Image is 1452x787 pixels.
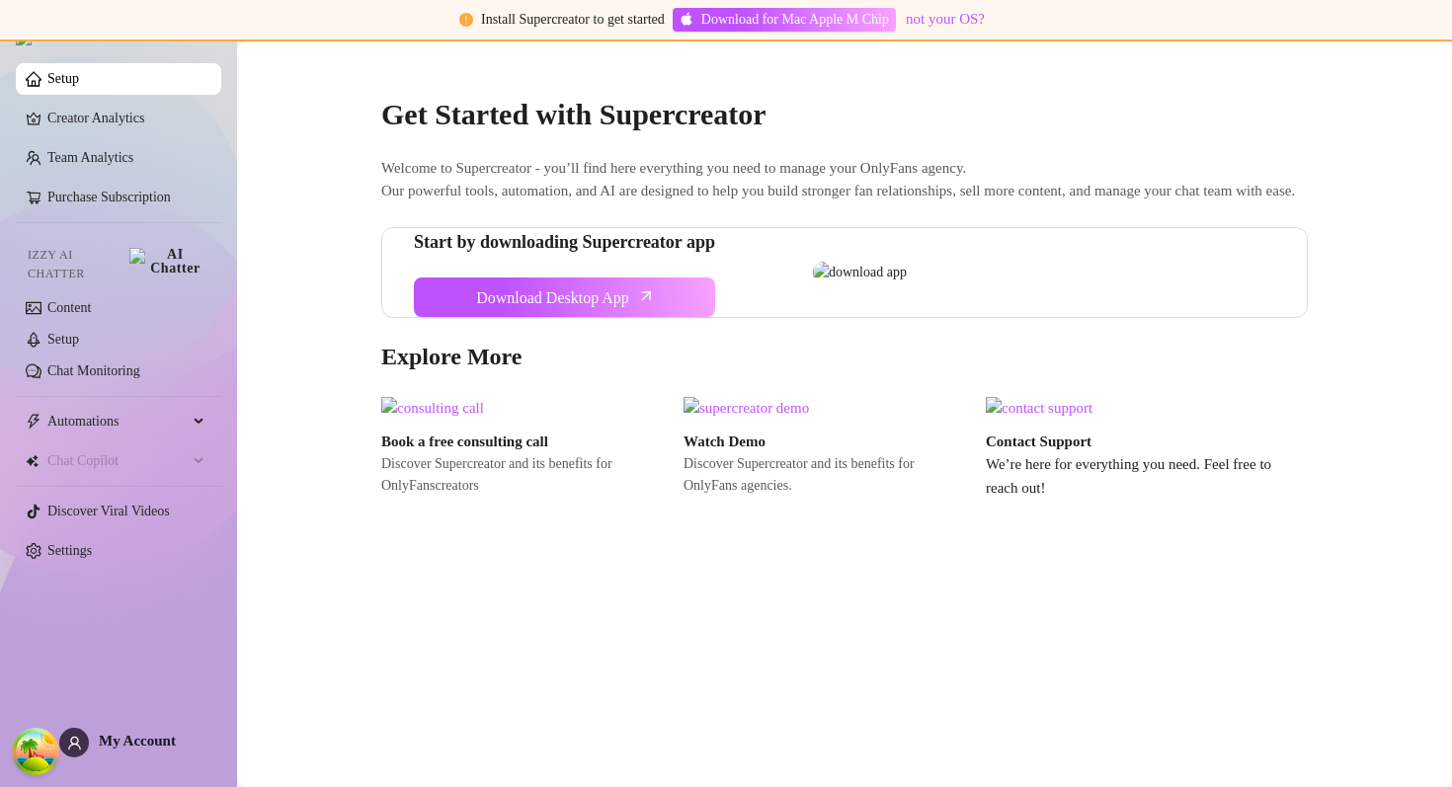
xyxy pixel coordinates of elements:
img: Chat Copilot [26,454,39,468]
span: Izzy AI Chatter [28,246,121,283]
a: Download for Mac Apple M Chip [673,8,896,32]
span: user [67,736,82,750]
button: Open Tanstack query devtools [16,732,55,771]
a: Book a free consulting callDiscover Supercreator and its benefits for OnlyFanscreators [381,397,668,500]
span: Discover Supercreator and its benefits for OnlyFans agencies. [684,453,970,497]
a: Download Desktop Apparrow-up [414,277,715,317]
strong: Book a free consulting call [381,433,548,449]
a: Content [47,300,91,315]
a: Setup [47,332,79,347]
a: not your OS? [906,11,985,27]
a: Team Analytics [47,150,133,165]
h2: Get Started with Supercreator [381,96,1308,133]
a: Watch DemoDiscover Supercreator and its benefits for OnlyFans agencies. [684,397,970,500]
span: Download for Mac Apple M Chip [701,9,889,31]
span: Automations [47,406,188,437]
strong: Contact Support [986,433,1091,449]
a: Creator Analytics [47,103,205,134]
img: supercreator demo [684,397,970,421]
span: My Account [99,733,176,748]
a: Purchase Subscription [47,190,171,204]
img: contact support [986,397,1272,421]
span: thunderbolt [26,414,41,430]
a: Discover Viral Videos [47,504,170,518]
span: apple [680,12,693,26]
a: Setup [47,71,79,86]
strong: Start by downloading Supercreator app [414,232,715,252]
img: consulting call [381,397,668,421]
a: Chat Monitoring [47,363,140,378]
h3: Explore More [381,342,1308,373]
span: exclamation-circle [459,13,473,27]
img: AI Chatter [129,248,205,275]
span: Chat Copilot [47,445,188,477]
span: Install Supercreator to get started [481,12,665,27]
span: Download Desktop App [476,285,629,310]
img: download app [813,262,1307,283]
strong: Watch Demo [684,433,766,449]
span: Discover Supercreator and its benefits for OnlyFans creators [381,453,668,497]
span: Welcome to Supercreator - you’ll find here everything you need to manage your OnlyFans agency. Ou... [381,157,1308,203]
a: Settings [47,543,92,558]
span: arrow-up [635,285,658,308]
span: We’re here for everything you need. Feel free to reach out! [986,453,1272,500]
